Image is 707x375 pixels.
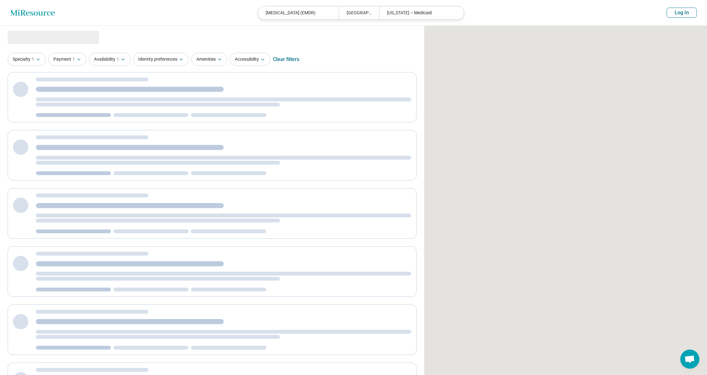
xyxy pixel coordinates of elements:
[32,56,34,63] span: 1
[48,53,86,66] button: Payment1
[379,6,460,19] div: [US_STATE] – Medicaid
[230,53,270,66] button: Accessibility
[89,53,131,66] button: Availability1
[117,56,119,63] span: 1
[8,53,46,66] button: Specialty1
[273,52,299,67] div: Clear filters
[680,350,699,369] div: Open chat
[667,8,697,18] button: Log In
[133,53,189,66] button: Identity preferences
[191,53,227,66] button: Amenities
[72,56,75,63] span: 1
[8,31,61,44] span: Loading...
[258,6,339,19] div: [MEDICAL_DATA] (EMDR)
[339,6,379,19] div: [GEOGRAPHIC_DATA][PERSON_NAME], [GEOGRAPHIC_DATA]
